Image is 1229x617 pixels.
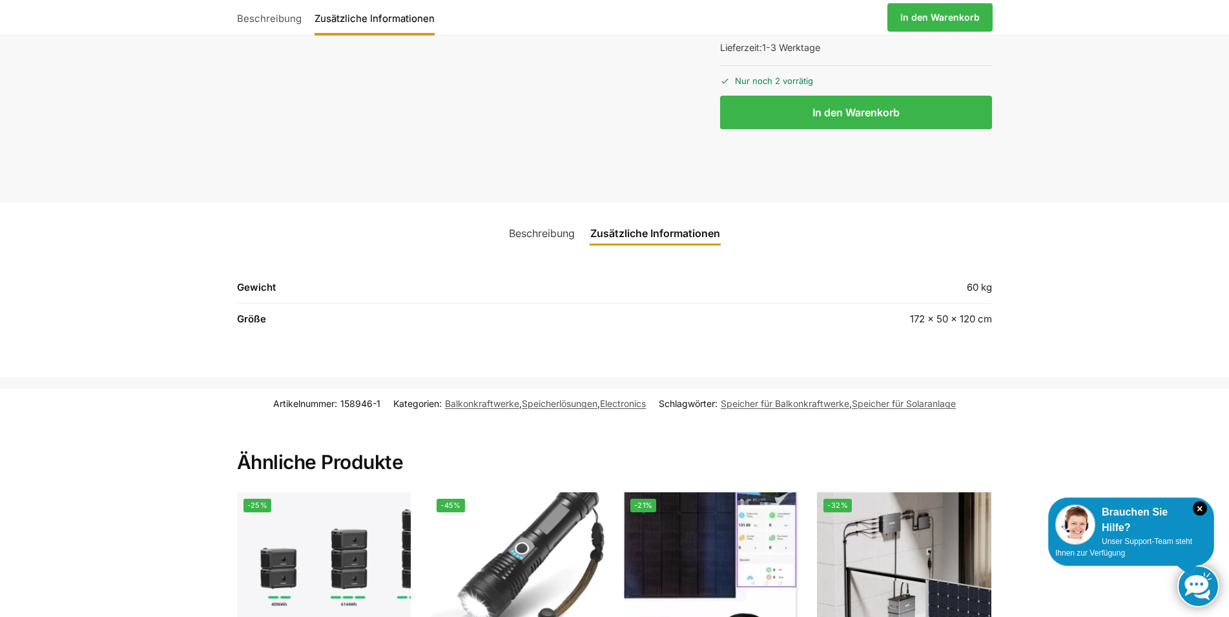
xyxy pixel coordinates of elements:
[308,2,441,33] a: Zusätzliche Informationen
[1055,505,1095,545] img: Customer service
[600,398,646,409] a: Electronics
[762,42,820,53] span: 1-3 Werktage
[720,65,992,88] p: Nur noch 2 vorrätig
[1193,501,1207,516] i: Schließen
[237,280,646,304] th: Gewicht
[273,397,380,410] span: Artikelnummer:
[720,96,992,129] button: In den Warenkorb
[887,3,993,32] a: In den Warenkorb
[721,398,849,409] a: Speicher für Balkonkraftwerke
[237,419,993,475] h2: Ähnliche Produkte
[445,398,519,409] a: Balkonkraftwerke
[583,218,728,249] a: Zusätzliche Informationen
[237,2,308,33] a: Beschreibung
[852,398,956,409] a: Speicher für Solaranlage
[718,137,995,173] iframe: Sicherer Rahmen für schnelle Bezahlvorgänge
[1055,537,1192,558] span: Unser Support-Team steht Ihnen zur Verfügung
[501,218,583,249] a: Beschreibung
[1055,505,1207,536] div: Brauchen Sie Hilfe?
[393,397,646,410] span: Kategorien: , ,
[659,397,956,410] span: Schlagwörter: ,
[720,42,820,53] span: Lieferzeit:
[237,280,993,335] table: Produktdetails
[237,304,646,335] th: Größe
[522,398,597,409] a: Speicherlösungen
[340,398,380,409] span: 158946-1
[646,304,992,335] td: 172 × 50 × 120 cm
[646,280,992,304] td: 60 kg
